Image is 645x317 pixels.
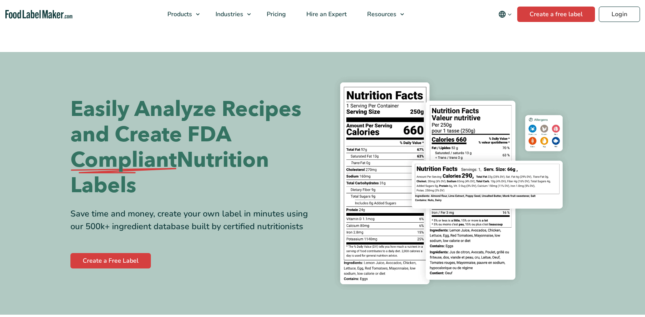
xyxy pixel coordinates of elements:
a: Create a Free Label [70,253,151,268]
span: Resources [365,10,397,18]
button: Change language [493,7,517,22]
a: Login [599,7,640,22]
span: Industries [213,10,244,18]
span: Hire an Expert [304,10,348,18]
div: Save time and money, create your own label in minutes using our 500k+ ingredient database built b... [70,208,317,233]
a: Food Label Maker homepage [5,10,73,19]
h1: Easily Analyze Recipes and Create FDA Nutrition Labels [70,97,317,198]
a: Create a free label [517,7,595,22]
span: Pricing [264,10,287,18]
span: Compliant [70,148,177,173]
span: Products [165,10,193,18]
